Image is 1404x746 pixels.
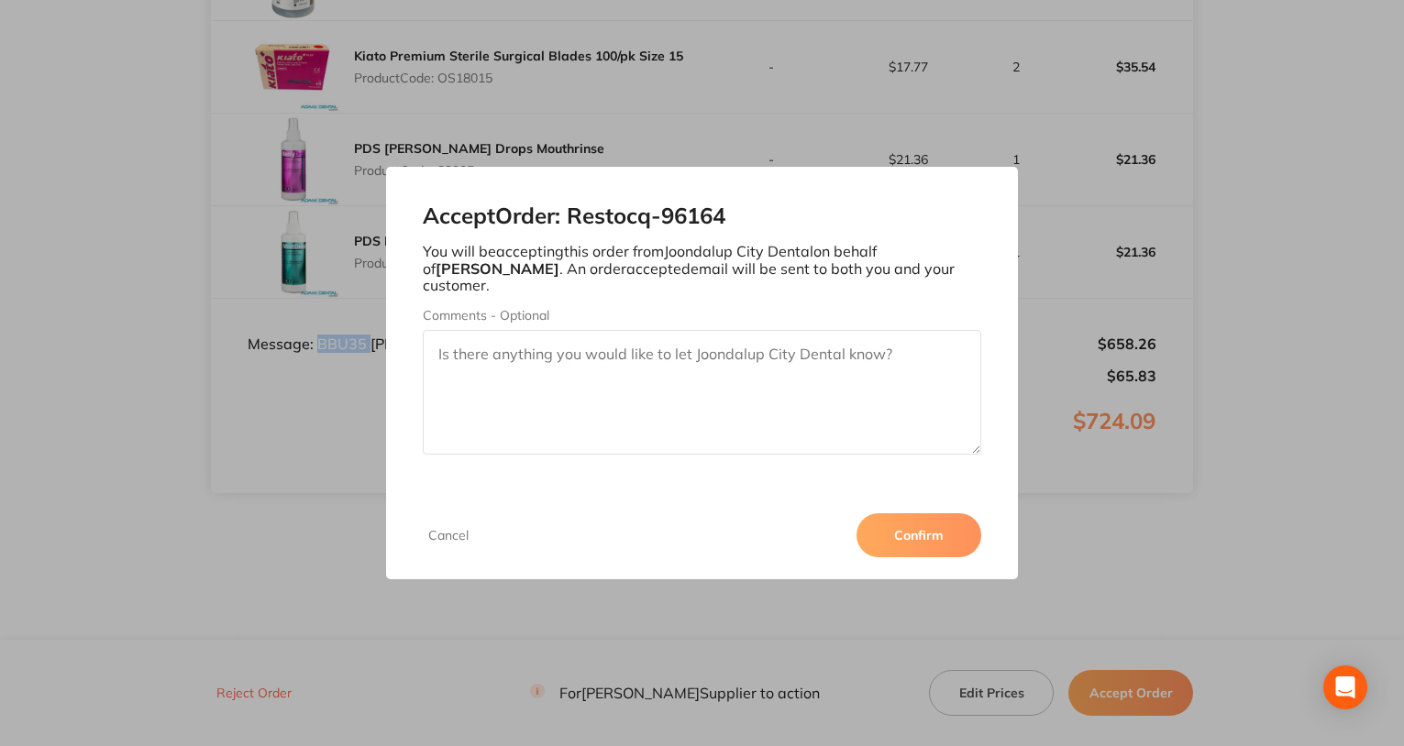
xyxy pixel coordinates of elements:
button: Confirm [857,513,981,557]
label: Comments - Optional [423,308,981,323]
h2: Accept Order: Restocq- 96164 [423,203,981,229]
p: You will be accepting this order from Joondalup City Dental on behalf of . An order accepted emai... [423,243,981,293]
div: Open Intercom Messenger [1323,665,1367,709]
b: [PERSON_NAME] [436,259,559,278]
button: Cancel [423,527,474,543]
